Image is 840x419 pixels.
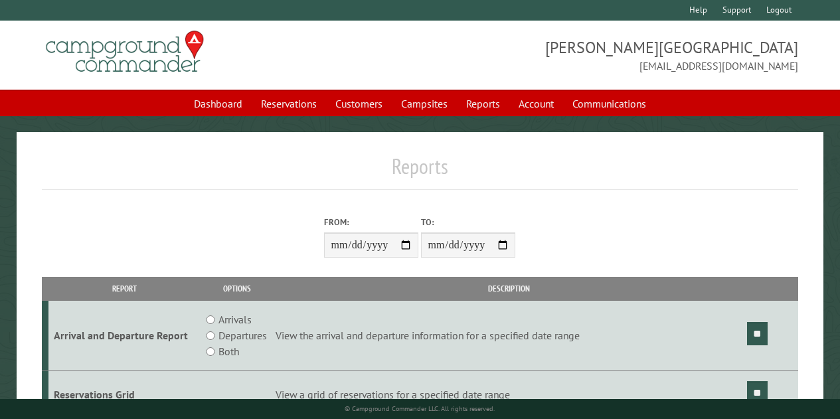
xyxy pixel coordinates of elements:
[564,91,654,116] a: Communications
[218,327,267,343] label: Departures
[218,343,239,359] label: Both
[253,91,325,116] a: Reservations
[393,91,456,116] a: Campsites
[48,301,200,371] td: Arrival and Departure Report
[458,91,508,116] a: Reports
[327,91,390,116] a: Customers
[421,216,515,228] label: To:
[345,404,495,413] small: © Campground Commander LLC. All rights reserved.
[274,301,745,371] td: View the arrival and departure information for a specified date range
[511,91,562,116] a: Account
[274,277,745,300] th: Description
[48,371,200,419] td: Reservations Grid
[48,277,200,300] th: Report
[42,26,208,78] img: Campground Commander
[420,37,798,74] span: [PERSON_NAME][GEOGRAPHIC_DATA] [EMAIL_ADDRESS][DOMAIN_NAME]
[218,311,252,327] label: Arrivals
[274,371,745,419] td: View a grid of reservations for a specified date range
[324,216,418,228] label: From:
[42,153,798,190] h1: Reports
[186,91,250,116] a: Dashboard
[200,277,274,300] th: Options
